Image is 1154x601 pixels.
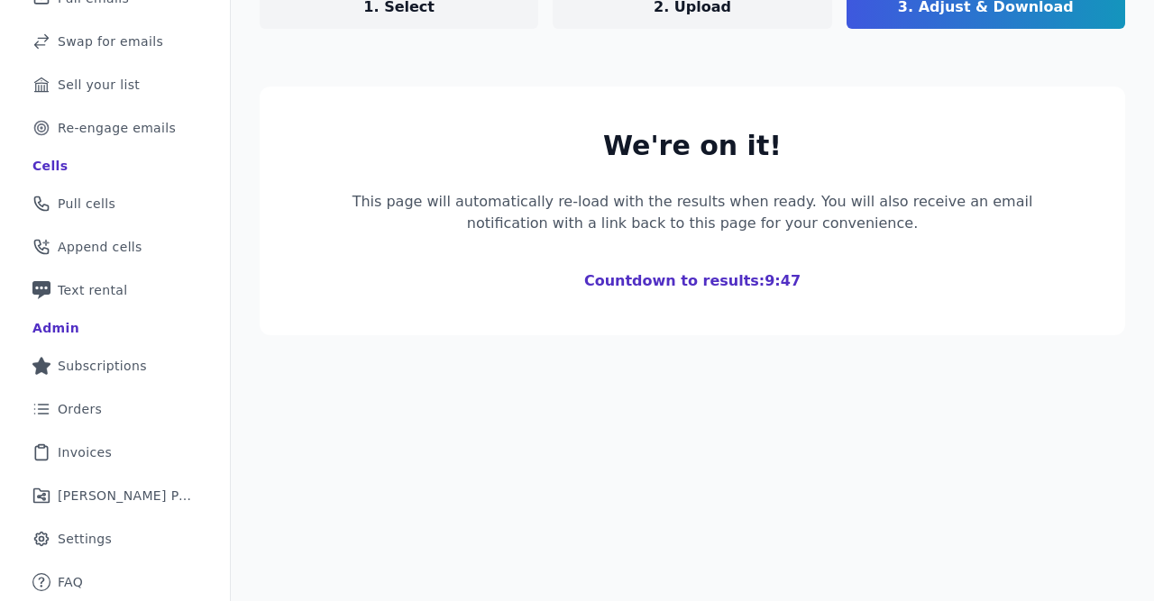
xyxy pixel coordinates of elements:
h2: We're on it! [346,130,1039,162]
a: [PERSON_NAME] Performance [14,476,215,515]
span: Sell your list [58,76,140,94]
a: Subscriptions [14,346,215,386]
a: Invoices [14,433,215,472]
a: Re-engage emails [14,108,215,148]
a: Swap for emails [14,22,215,61]
div: Admin [32,319,79,337]
span: Re-engage emails [58,119,176,137]
span: Invoices [58,443,112,461]
span: Swap for emails [58,32,163,50]
a: Sell your list [14,65,215,105]
span: Settings [58,530,112,548]
span: FAQ [58,573,83,591]
span: Text rental [58,281,128,299]
span: Orders [58,400,102,418]
span: Pull cells [58,195,115,213]
a: Settings [14,519,215,559]
div: Cells [32,157,68,175]
a: Orders [14,389,215,429]
span: Append cells [58,238,142,256]
span: [PERSON_NAME] Performance [58,487,194,505]
a: Append cells [14,227,215,267]
p: This page will automatically re-load with the results when ready. You will also receive an email ... [346,191,1039,234]
a: Pull cells [14,184,215,223]
a: Text rental [14,270,215,310]
span: Subscriptions [58,357,147,375]
h1: Countdown to results: 9:47 [346,270,1039,292]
